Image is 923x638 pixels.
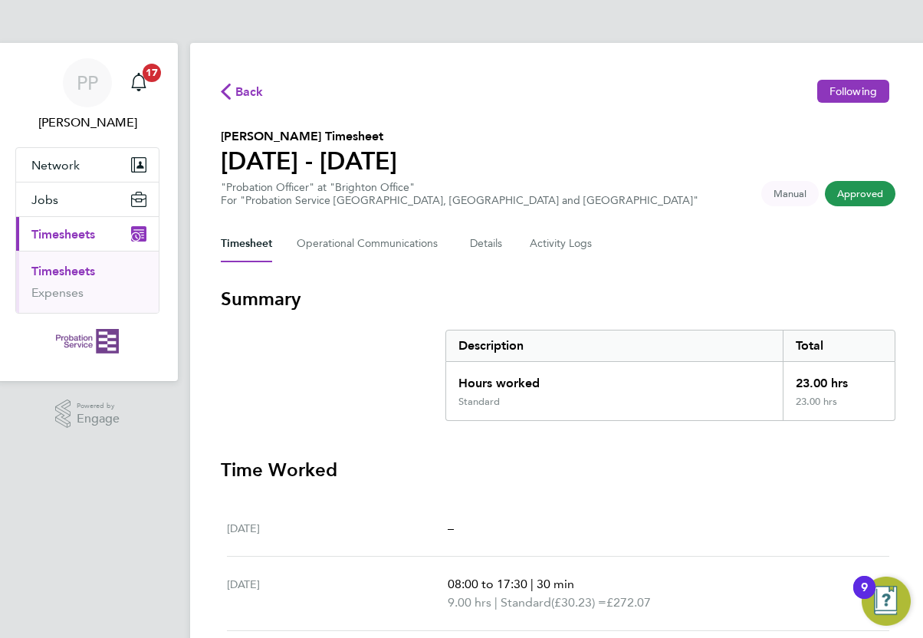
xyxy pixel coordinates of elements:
[227,575,448,612] div: [DATE]
[606,595,651,610] span: £272.07
[31,158,80,173] span: Network
[829,84,877,98] span: Following
[530,577,534,591] span: |
[221,194,698,207] div: For "Probation Service [GEOGRAPHIC_DATA], [GEOGRAPHIC_DATA] and [GEOGRAPHIC_DATA]"
[470,225,505,262] button: Details
[501,594,551,612] span: Standard
[530,225,594,262] button: Activity Logs
[77,73,98,93] span: PP
[221,225,272,262] button: Timesheet
[783,331,895,361] div: Total
[123,58,154,107] a: 17
[221,81,264,100] button: Back
[861,587,868,607] div: 9
[143,64,161,82] span: 17
[458,396,500,408] div: Standard
[446,362,783,396] div: Hours worked
[825,181,895,206] span: This timesheet has been approved.
[448,577,527,591] span: 08:00 to 17:30
[31,264,95,278] a: Timesheets
[31,227,95,242] span: Timesheets
[783,362,895,396] div: 23.00 hrs
[494,595,498,610] span: |
[221,146,397,176] h1: [DATE] - [DATE]
[55,400,120,429] a: Powered byEngage
[817,80,889,103] button: Following
[221,181,698,207] div: "Probation Officer" at "Brighton Office"
[16,217,159,251] button: Timesheets
[448,595,491,610] span: 9.00 hrs
[77,413,120,426] span: Engage
[297,225,445,262] button: Operational Communications
[31,192,58,207] span: Jobs
[15,329,159,354] a: Go to home page
[221,127,397,146] h2: [PERSON_NAME] Timesheet
[761,181,819,206] span: This timesheet was manually created.
[235,83,264,101] span: Back
[16,148,159,182] button: Network
[551,595,606,610] span: (£30.23) =
[221,287,895,311] h3: Summary
[15,113,159,132] span: Panagiota Papadopoulou
[227,519,448,538] div: [DATE]
[446,331,783,361] div: Description
[16,251,159,313] div: Timesheets
[56,329,118,354] img: probationservice-logo-retina.png
[537,577,574,591] span: 30 min
[783,396,895,420] div: 23.00 hrs
[77,400,120,413] span: Powered by
[445,330,895,421] div: Summary
[16,183,159,216] button: Jobs
[448,521,454,535] span: –
[221,458,895,482] h3: Time Worked
[31,285,84,300] a: Expenses
[862,577,911,626] button: Open Resource Center, 9 new notifications
[15,58,159,132] a: PP[PERSON_NAME]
